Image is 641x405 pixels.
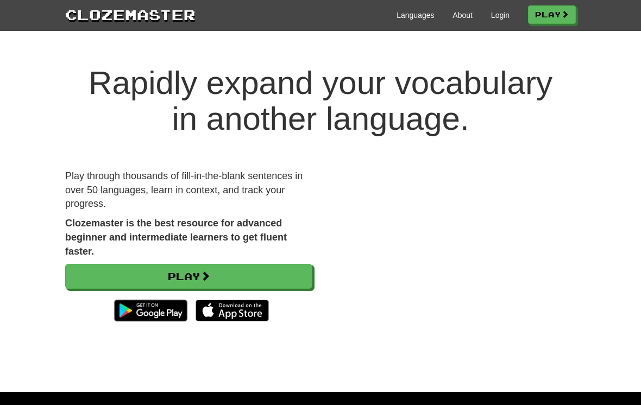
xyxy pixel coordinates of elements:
strong: Clozemaster is the best resource for advanced beginner and intermediate learners to get fluent fa... [65,218,287,256]
p: Play through thousands of fill-in-the-blank sentences in over 50 languages, learn in context, and... [65,169,312,211]
img: Download_on_the_App_Store_Badge_US-UK_135x40-25178aeef6eb6b83b96f5f2d004eda3bffbb37122de64afbaef7... [196,300,269,321]
a: Clozemaster [65,4,196,24]
a: Play [65,264,312,289]
a: Languages [397,10,434,21]
a: Login [491,10,510,21]
img: Get it on Google Play [109,294,193,327]
a: About [453,10,473,21]
a: Play [528,5,576,24]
